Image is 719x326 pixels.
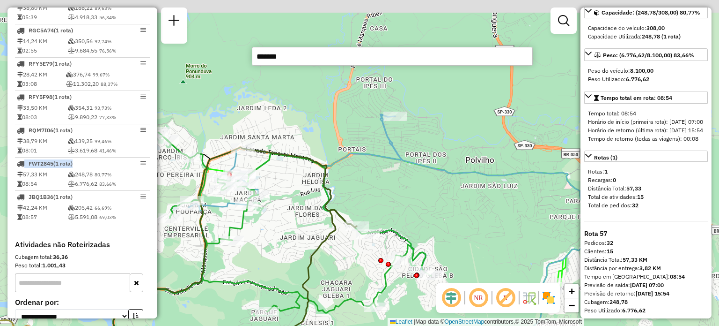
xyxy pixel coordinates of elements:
[609,298,628,305] strong: 248,78
[588,75,704,83] div: Peso Utilizado:
[95,38,111,45] span: 92,74%
[639,265,661,272] strong: 3,82 KM
[99,214,116,220] span: 69,03%
[541,290,556,305] img: Exibir/Ocultar setores
[588,109,704,118] div: Tempo total: 08:54
[95,172,111,178] span: 80,77%
[584,106,708,147] div: Tempo total em rota: 08:54
[467,287,490,309] span: Ocultar NR
[53,253,68,260] strong: 36,36
[604,168,608,175] strong: 1
[67,136,148,146] td: 139,25
[494,287,517,309] span: Exibir rótulo
[15,261,150,270] div: Peso total:
[521,290,536,305] img: Fluxo de ruas
[637,193,644,200] strong: 15
[29,93,52,100] span: RFY5F98
[42,262,66,269] strong: 1.001,43
[29,193,53,200] span: JBQ1B36
[15,240,150,249] h4: Atividades não Roteirizadas
[17,179,67,189] td: 08:54
[17,3,67,13] td: 38,80 KM
[93,72,110,78] span: 99,67%
[29,160,53,167] span: FWT2845
[584,247,708,256] div: Clientes:
[17,103,67,113] td: 33,50 KM
[584,20,708,45] div: Capacidade: (248,78/308,00) 80,77%
[140,194,146,199] em: Opções
[588,126,704,135] div: Horário de retorno (última rota): [DATE] 15:54
[414,318,415,325] span: |
[601,94,672,101] span: Tempo total em rota: 08:54
[588,118,704,126] div: Horário de início (primeira rota): [DATE] 07:00
[95,105,111,111] span: 93,73%
[17,136,67,146] td: 38,79 KM
[623,256,647,263] strong: 57,33 KM
[15,296,150,308] label: Ordenar por:
[554,11,573,30] a: Exibir filtros
[17,13,67,22] td: 05:39
[565,284,579,298] a: Zoom in
[17,170,67,179] td: 57,33 KM
[670,273,685,280] strong: 08:54
[67,212,148,222] td: 5.591,08
[99,48,116,54] span: 76,56%
[17,113,67,122] td: 08:03
[588,32,704,41] div: Capacidade Utilizada:
[588,167,704,176] div: Rotas:
[440,287,462,309] span: Ocultar deslocamento
[140,27,146,33] em: Opções
[636,290,669,297] strong: [DATE] 15:54
[66,70,148,79] td: 376,74
[588,193,704,201] div: Total de atividades:
[584,281,708,289] div: Previsão de saída:
[646,24,665,31] strong: 308,00
[17,212,67,222] td: 08:57
[67,46,148,55] td: 9.684,55
[584,298,708,306] div: Cubagem:
[99,114,116,121] span: 77,33%
[29,127,53,134] span: RQM7I06
[17,46,67,55] td: 02:55
[390,318,412,325] a: Leaflet
[165,11,183,32] a: Nova sessão e pesquisa
[588,24,704,32] div: Capacidade do veículo:
[630,67,653,74] strong: 8.100,00
[52,60,72,67] span: (1 Rota)
[17,146,67,155] td: 08:01
[584,151,708,162] a: Rotas (1)
[67,103,148,113] td: 354,31
[584,164,708,213] div: Rotas (1)
[565,298,579,312] a: Zoom out
[140,127,146,133] em: Opções
[140,160,146,166] em: Opções
[588,201,704,210] div: Total de pedidos:
[630,281,664,288] strong: [DATE] 07:00
[101,81,117,87] span: 88,37%
[15,253,150,261] div: Cubagem total:
[588,176,704,184] div: Recargas:
[67,37,148,46] td: 350,56
[584,306,708,315] div: Peso Utilizado:
[67,146,148,155] td: 3.619,68
[52,93,72,100] span: (1 Rota)
[99,148,116,154] span: 41,46%
[584,264,708,273] div: Distância por entrega:
[17,70,66,79] td: 28,42 KM
[99,15,116,21] span: 56,34%
[445,318,484,325] a: OpenStreetMap
[584,256,708,264] div: Distância Total:
[95,5,111,11] span: 89,63%
[388,318,584,326] div: Map data © contributors,© 2025 TomTom, Microsoft
[67,179,148,189] td: 6.776,62
[67,113,148,122] td: 9.890,22
[67,203,148,212] td: 205,42
[54,27,73,34] span: (1 Rota)
[607,248,613,255] strong: 15
[67,3,148,13] td: 188,22
[584,239,708,247] div: Pedidos:
[584,229,607,238] strong: Rota 57
[128,309,143,324] button: Ordem crescente
[588,135,704,143] div: Tempo de retorno (todas as viagens): 00:08
[626,76,649,83] strong: 6.776,62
